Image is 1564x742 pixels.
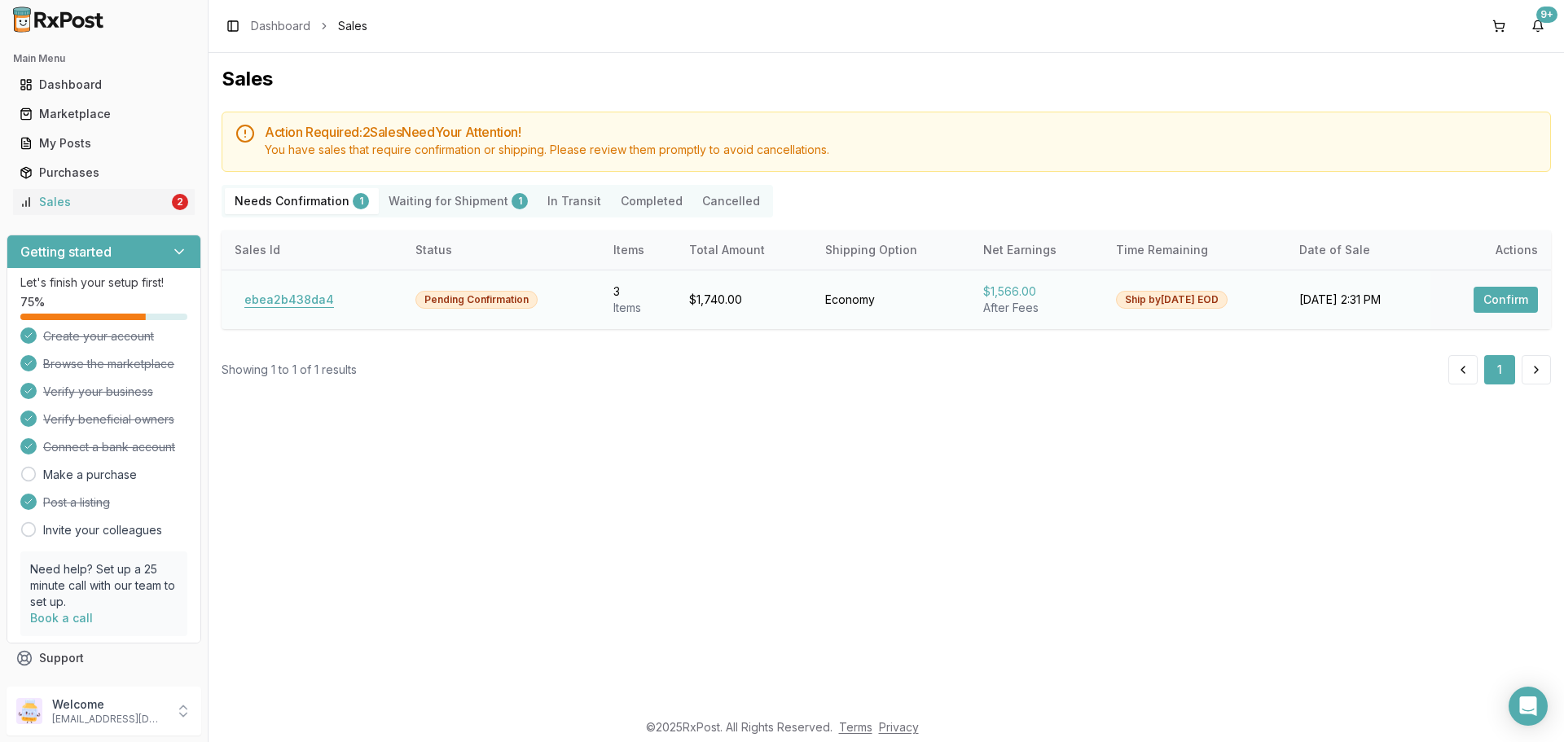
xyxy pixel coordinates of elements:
[7,72,201,98] button: Dashboard
[825,292,957,308] div: Economy
[879,720,919,734] a: Privacy
[43,411,174,428] span: Verify beneficial owners
[13,70,195,99] a: Dashboard
[20,106,188,122] div: Marketplace
[30,611,93,625] a: Book a call
[222,231,402,270] th: Sales Id
[13,129,195,158] a: My Posts
[676,231,812,270] th: Total Amount
[20,242,112,261] h3: Getting started
[1474,287,1538,313] button: Confirm
[1536,7,1557,23] div: 9+
[43,328,154,345] span: Create your account
[52,713,165,726] p: [EMAIL_ADDRESS][DOMAIN_NAME]
[20,135,188,151] div: My Posts
[7,101,201,127] button: Marketplace
[812,231,970,270] th: Shipping Option
[172,194,188,210] div: 2
[1484,355,1515,384] button: 1
[20,274,187,291] p: Let's finish your setup first!
[600,231,676,270] th: Items
[402,231,600,270] th: Status
[13,52,195,65] h2: Main Menu
[1430,231,1551,270] th: Actions
[1509,687,1548,726] div: Open Intercom Messenger
[1299,292,1417,308] div: [DATE] 2:31 PM
[611,188,692,214] button: Completed
[7,673,201,702] button: Feedback
[43,384,153,400] span: Verify your business
[538,188,611,214] button: In Transit
[983,300,1090,316] div: After Fees
[43,494,110,511] span: Post a listing
[225,188,379,214] button: Needs Confirmation
[265,142,1537,158] div: You have sales that require confirmation or shipping. Please review them promptly to avoid cancel...
[265,125,1537,138] h5: Action Required: 2 Sale s Need Your Attention!
[1103,231,1287,270] th: Time Remaining
[1286,231,1430,270] th: Date of Sale
[13,158,195,187] a: Purchases
[16,698,42,724] img: User avatar
[13,187,195,217] a: Sales2
[13,99,195,129] a: Marketplace
[222,66,1551,92] h1: Sales
[415,291,538,309] div: Pending Confirmation
[970,231,1103,270] th: Net Earnings
[1116,291,1228,309] div: Ship by [DATE] EOD
[52,696,165,713] p: Welcome
[613,300,663,316] div: Item s
[30,561,178,610] p: Need help? Set up a 25 minute call with our team to set up.
[39,679,94,696] span: Feedback
[379,188,538,214] button: Waiting for Shipment
[43,467,137,483] a: Make a purchase
[251,18,310,34] a: Dashboard
[20,294,45,310] span: 75 %
[251,18,367,34] nav: breadcrumb
[43,439,175,455] span: Connect a bank account
[839,720,872,734] a: Terms
[7,130,201,156] button: My Posts
[613,283,663,300] div: 3
[20,194,169,210] div: Sales
[692,188,770,214] button: Cancelled
[7,643,201,673] button: Support
[43,356,174,372] span: Browse the marketplace
[353,193,369,209] div: 1
[338,18,367,34] span: Sales
[7,160,201,186] button: Purchases
[43,522,162,538] a: Invite your colleagues
[20,165,188,181] div: Purchases
[7,189,201,215] button: Sales2
[20,77,188,93] div: Dashboard
[983,283,1090,300] div: $1,566.00
[235,287,344,313] button: ebea2b438da4
[7,7,111,33] img: RxPost Logo
[222,362,357,378] div: Showing 1 to 1 of 1 results
[1525,13,1551,39] button: 9+
[689,292,799,308] div: $1,740.00
[512,193,528,209] div: 1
